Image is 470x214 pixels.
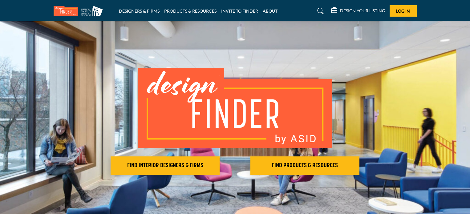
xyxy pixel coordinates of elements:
h5: DESIGN YOUR LISTING [340,8,385,14]
a: ABOUT [263,8,278,14]
span: Log In [396,8,410,14]
a: DESIGNERS & FIRMS [119,8,160,14]
img: image [138,68,332,148]
button: FIND PRODUCTS & RESOURCES [250,156,359,175]
button: Log In [390,5,417,17]
h2: FIND INTERIOR DESIGNERS & FIRMS [112,162,218,169]
a: PRODUCTS & RESOURCES [164,8,217,14]
a: Search [311,6,328,16]
div: DESIGN YOUR LISTING [331,7,385,15]
a: INVITE TO FINDER [221,8,258,14]
h2: FIND PRODUCTS & RESOURCES [252,162,358,169]
button: FIND INTERIOR DESIGNERS & FIRMS [111,156,220,175]
img: Site Logo [54,6,106,16]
